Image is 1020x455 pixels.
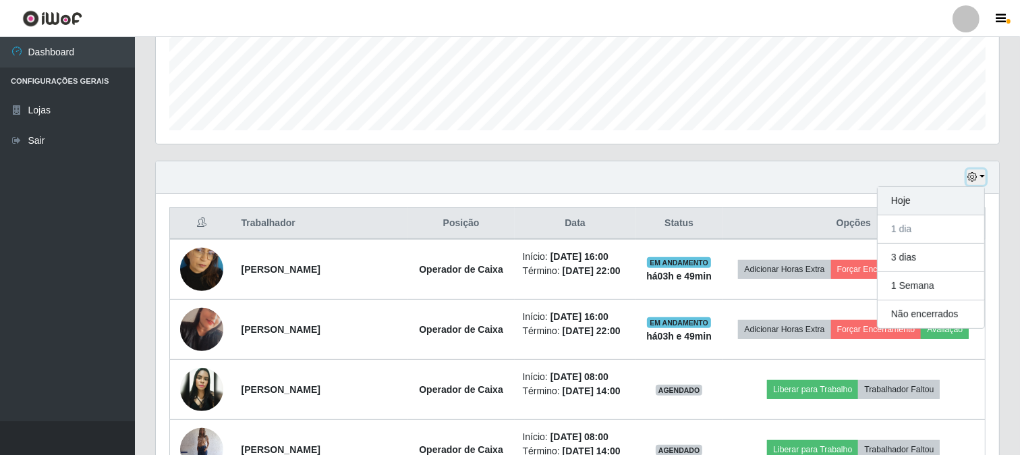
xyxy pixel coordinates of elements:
button: Adicionar Horas Extra [738,260,830,279]
th: Opções [722,208,986,240]
strong: há 03 h e 49 min [646,271,712,282]
button: Forçar Encerramento [831,320,922,339]
button: Trabalhador Faltou [858,380,940,399]
strong: [PERSON_NAME] [242,384,320,395]
button: Hoje [878,187,984,215]
li: Término: [523,264,628,278]
span: EM ANDAMENTO [647,257,711,268]
button: Forçar Encerramento [831,260,922,279]
strong: Operador de Caixa [419,264,503,275]
time: [DATE] 08:00 [550,371,608,382]
li: Início: [523,370,628,384]
button: 1 Semana [878,272,984,300]
time: [DATE] 08:00 [550,431,608,442]
button: Adicionar Horas Extra [738,320,830,339]
img: 1755557460272.jpeg [180,231,223,308]
span: AGENDADO [656,385,703,396]
button: Não encerrados [878,300,984,328]
strong: há 03 h e 49 min [646,331,712,342]
th: Trabalhador [233,208,408,240]
time: [DATE] 14:00 [563,385,621,396]
time: [DATE] 22:00 [563,325,621,336]
li: Término: [523,384,628,398]
strong: Operador de Caixa [419,384,503,395]
img: 1724780126479.jpeg [180,291,223,368]
strong: [PERSON_NAME] [242,264,320,275]
th: Status [636,208,722,240]
img: 1616161514229.jpeg [180,368,223,411]
time: [DATE] 16:00 [550,251,608,262]
time: [DATE] 22:00 [563,265,621,276]
th: Data [515,208,636,240]
strong: [PERSON_NAME] [242,324,320,335]
li: Início: [523,430,628,444]
strong: [PERSON_NAME] [242,444,320,455]
li: Término: [523,324,628,338]
strong: Operador de Caixa [419,444,503,455]
li: Início: [523,310,628,324]
img: CoreUI Logo [22,10,82,27]
time: [DATE] 16:00 [550,311,608,322]
th: Posição [408,208,515,240]
span: EM ANDAMENTO [647,317,711,328]
button: 1 dia [878,215,984,244]
button: Liberar para Trabalho [767,380,858,399]
strong: Operador de Caixa [419,324,503,335]
li: Início: [523,250,628,264]
button: Avaliação [921,320,969,339]
button: 3 dias [878,244,984,272]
